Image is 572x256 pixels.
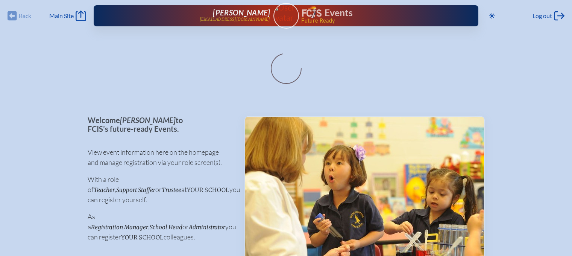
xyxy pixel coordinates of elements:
[88,212,232,242] p: As a , or you can register colleagues.
[116,186,155,194] span: Support Staffer
[302,6,455,23] div: FCIS Events — Future ready
[49,12,74,20] span: Main Site
[120,116,176,125] span: [PERSON_NAME]
[301,18,454,23] span: Future Ready
[88,116,232,133] p: Welcome to FCIS’s future-ready Events.
[533,12,552,20] span: Log out
[91,224,148,231] span: Registration Manager
[270,3,302,23] img: User Avatar
[162,186,181,194] span: Trustee
[118,8,270,23] a: [PERSON_NAME][EMAIL_ADDRESS][DOMAIN_NAME]
[88,174,232,205] p: With a role of , or at you can register yourself.
[150,224,182,231] span: School Head
[187,186,229,194] span: your school
[213,8,270,17] span: [PERSON_NAME]
[88,147,232,168] p: View event information here on the homepage and manage registration via your role screen(s).
[189,224,225,231] span: Administrator
[49,11,86,21] a: Main Site
[200,17,270,22] p: [EMAIL_ADDRESS][DOMAIN_NAME]
[121,234,164,241] span: your school
[273,3,299,29] a: User Avatar
[94,186,115,194] span: Teacher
